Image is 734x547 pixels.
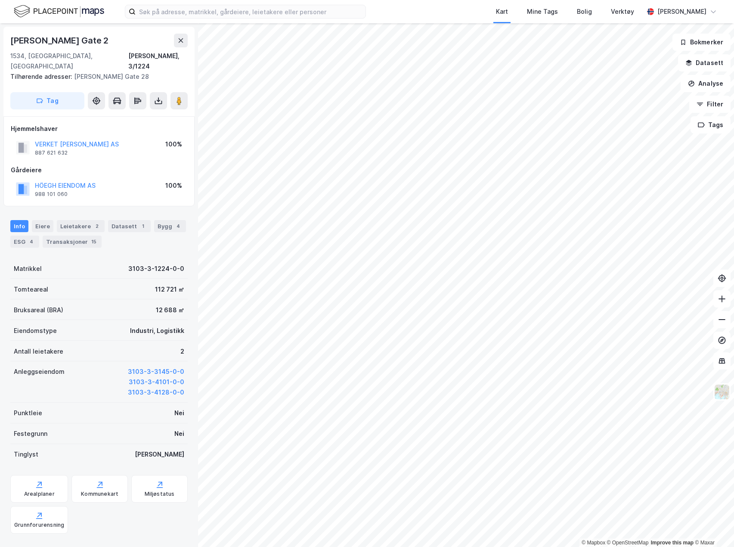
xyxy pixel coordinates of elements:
div: Kontrollprogram for chat [691,506,734,547]
button: Tags [691,116,731,134]
div: Punktleie [14,408,42,418]
div: Matrikkel [14,264,42,274]
button: 3103-3-4101-0-0 [129,377,184,387]
button: 3103-3-4128-0-0 [128,387,184,398]
div: Festegrunn [14,429,47,439]
div: Hjemmelshaver [11,124,187,134]
div: Gårdeiere [11,165,187,175]
div: ESG [10,236,39,248]
div: 1 [139,222,147,230]
div: Bolig [577,6,592,17]
div: Grunnforurensning [14,522,64,528]
img: logo.f888ab2527a4732fd821a326f86c7f29.svg [14,4,104,19]
div: Antall leietakere [14,346,63,357]
div: Bygg [154,220,186,232]
input: Søk på adresse, matrikkel, gårdeiere, leietakere eller personer [136,5,365,18]
div: Mine Tags [527,6,558,17]
div: Arealplaner [24,491,55,497]
div: Verktøy [611,6,634,17]
div: Kart [496,6,508,17]
div: Tomteareal [14,284,48,295]
div: [PERSON_NAME] Gate 28 [10,71,181,82]
div: 988 101 060 [35,191,68,198]
div: [PERSON_NAME], 3/1224 [128,51,188,71]
button: Datasett [678,54,731,71]
div: 100% [165,139,182,149]
iframe: Chat Widget [691,506,734,547]
div: Eiere [32,220,53,232]
div: Bruksareal (BRA) [14,305,63,315]
div: 3103-3-1224-0-0 [128,264,184,274]
button: 3103-3-3145-0-0 [128,367,184,377]
div: Leietakere [57,220,105,232]
button: Bokmerker [672,34,731,51]
a: OpenStreetMap [607,540,649,546]
div: 4 [27,237,36,246]
a: Mapbox [582,540,605,546]
div: [PERSON_NAME] Gate 2 [10,34,110,47]
span: Tilhørende adresser: [10,73,74,80]
div: 100% [165,180,182,191]
button: Analyse [681,75,731,92]
div: [PERSON_NAME] [135,449,184,460]
div: 2 [180,346,184,357]
div: 112 721 ㎡ [155,284,184,295]
div: Anleggseiendom [14,367,65,377]
a: Improve this map [651,540,694,546]
div: [PERSON_NAME] [657,6,706,17]
img: Z [714,384,730,400]
div: Transaksjoner [43,236,102,248]
div: Datasett [108,220,151,232]
div: Kommunekart [81,491,118,497]
div: 15 [90,237,98,246]
div: Tinglyst [14,449,38,460]
div: 2 [93,222,101,230]
div: Eiendomstype [14,326,57,336]
div: 12 688 ㎡ [156,305,184,315]
button: Tag [10,92,84,109]
div: 1534, [GEOGRAPHIC_DATA], [GEOGRAPHIC_DATA] [10,51,128,71]
button: Filter [689,96,731,113]
div: Nei [174,408,184,418]
div: Miljøstatus [145,491,175,497]
div: Industri, Logistikk [130,326,184,336]
div: Info [10,220,28,232]
div: Nei [174,429,184,439]
div: 887 621 632 [35,149,68,156]
div: 4 [174,222,183,230]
